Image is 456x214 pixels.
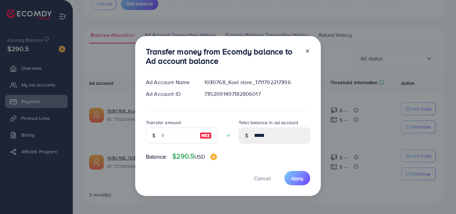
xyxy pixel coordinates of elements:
[141,90,199,98] div: Ad Account ID
[239,119,298,126] label: Total balance in ad account
[146,47,299,66] h3: Transfer money from Ecomdy balance to Ad account balance
[146,119,181,126] label: Transfer amount
[284,171,310,185] button: Apply
[254,175,271,182] span: Cancel
[291,175,303,182] span: Apply
[200,132,212,140] img: image
[199,90,315,98] div: 7352091497182806017
[141,78,199,86] div: Ad Account Name
[194,153,205,160] span: USD
[172,152,217,161] h4: $290.5
[146,153,167,161] span: Balance:
[210,154,217,160] img: image
[428,184,451,209] iframe: Chat
[199,78,315,86] div: 1030768_Koel store_1711792217396
[246,171,279,185] button: Cancel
